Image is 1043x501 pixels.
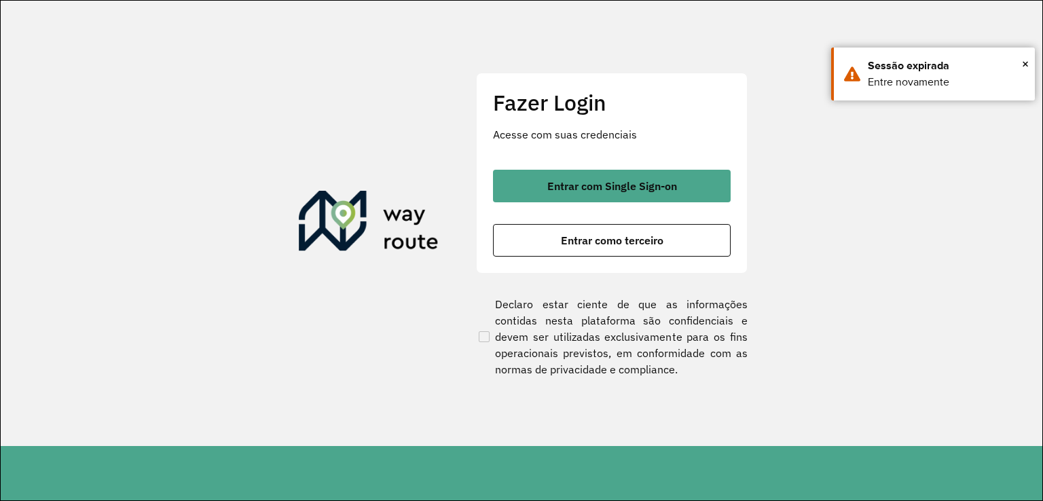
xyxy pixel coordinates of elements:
div: Entre novamente [868,74,1025,90]
button: Close [1022,54,1029,74]
span: × [1022,54,1029,74]
button: button [493,170,731,202]
h2: Fazer Login [493,90,731,115]
div: Sessão expirada [868,58,1025,74]
span: Entrar como terceiro [561,235,663,246]
p: Acesse com suas credenciais [493,126,731,143]
img: Roteirizador AmbevTech [299,191,439,256]
label: Declaro estar ciente de que as informações contidas nesta plataforma são confidenciais e devem se... [476,296,748,377]
button: button [493,224,731,257]
span: Entrar com Single Sign-on [547,181,677,191]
